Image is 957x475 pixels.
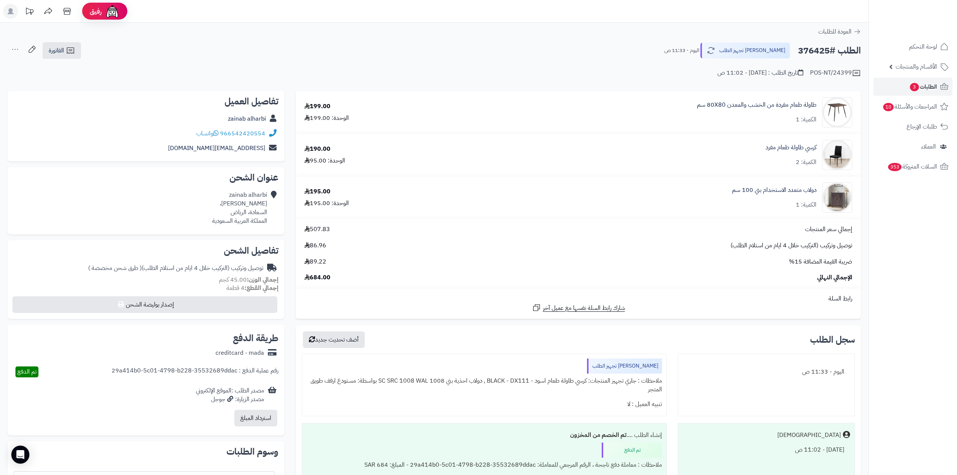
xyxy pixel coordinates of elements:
a: zainab alharbi [228,114,266,123]
strong: إجمالي القطع: [245,283,278,293]
img: 1703785842-110121010001-90x90.jpg [822,97,852,127]
span: المراجعات والأسئلة [882,101,937,112]
div: الوحدة: 95.00 [304,156,345,165]
div: POS-NT/24399 [810,69,861,78]
small: 4 قطعة [226,283,278,293]
div: zainab alharbi [PERSON_NAME]، السعادة، الرياض المملكة العربية السعودية [212,191,267,225]
div: Open Intercom Messenger [11,446,29,464]
span: 507.83 [304,225,330,234]
a: المراجعات والأسئلة10 [873,98,952,116]
span: الطلبات [909,81,937,92]
h2: عنوان الشحن [14,173,278,182]
img: 1741171012-5-90x90.jpg [822,140,852,170]
span: 10 [883,103,894,112]
a: طلبات الإرجاع [873,118,952,136]
span: الفاتورة [49,46,64,55]
div: ملاحظات : جاري تجهيز المنتجات: كرسي طاولة طعام اسود - BLACK - DX111 , دولاب احذية بني 1008 SC SRC... [307,374,662,397]
a: شارك رابط السلة نفسها مع عميل آخر [532,303,625,313]
span: لوحة التحكم [909,41,937,52]
a: الفاتورة [43,42,81,59]
span: 684.00 [304,273,330,282]
a: لوحة التحكم [873,38,952,56]
span: إجمالي سعر المنتجات [805,225,852,234]
div: [DEMOGRAPHIC_DATA] [777,431,841,440]
span: الأقسام والمنتجات [896,61,937,72]
small: اليوم - 11:33 ص [664,47,699,54]
div: مصدر الزيارة: جوجل [196,395,264,404]
span: تم الدفع [17,367,37,376]
span: الإجمالي النهائي [817,273,852,282]
h2: وسوم الطلبات [14,447,278,456]
div: تم الدفع [602,443,662,458]
b: تم الخصم من المخزون [570,431,627,440]
small: 45.00 كجم [219,275,278,284]
span: طلبات الإرجاع [907,121,937,132]
span: 86.96 [304,241,326,250]
a: كرسي طاولة طعام مفرد [766,143,816,152]
img: 1751782701-220605010582-90x90.jpg [822,182,852,213]
a: العملاء [873,138,952,156]
div: 199.00 [304,102,330,111]
div: الكمية: 1 [796,115,816,124]
span: شارك رابط السلة نفسها مع عميل آخر [543,304,625,313]
h2: طريقة الدفع [233,334,278,343]
a: 966542420554 [220,129,265,138]
div: رابط السلة [299,294,858,303]
a: [EMAIL_ADDRESS][DOMAIN_NAME] [168,144,265,153]
span: 89.22 [304,257,326,266]
div: مصدر الطلب :الموقع الإلكتروني [196,386,264,404]
div: رقم عملية الدفع : 29a414b0-5c01-4798-b228-35532689ddac [112,366,278,377]
a: تحديثات المنصة [20,4,39,21]
button: أضف تحديث جديد [303,331,365,348]
a: دولاب متعدد الاستخدام بني 100 سم [732,186,816,195]
div: الوحدة: 195.00 [304,199,349,208]
a: السلات المتروكة353 [873,158,952,176]
div: تاريخ الطلب : [DATE] - 11:02 ص [717,69,803,77]
div: [PERSON_NAME] تجهيز الطلب [587,359,662,374]
div: 195.00 [304,187,330,196]
button: إصدار بوليصة الشحن [12,296,277,313]
span: توصيل وتركيب (التركيب خلال 4 ايام من استلام الطلب) [731,241,852,250]
div: [DATE] - 11:02 ص [683,443,850,457]
span: ( طرق شحن مخصصة ) [88,264,142,273]
img: ai-face.png [105,4,120,19]
div: الكمية: 2 [796,158,816,167]
div: اليوم - 11:33 ص [683,365,850,379]
a: واتساب [196,129,219,138]
div: الكمية: 1 [796,201,816,209]
h2: تفاصيل العميل [14,97,278,106]
span: 3 [910,83,919,92]
a: العودة للطلبات [818,27,861,36]
div: الوحدة: 199.00 [304,114,349,123]
strong: إجمالي الوزن: [247,275,278,284]
span: العملاء [921,141,936,152]
span: 353 [888,162,902,172]
div: ملاحظات : معاملة دفع ناجحة ، الرقم المرجعي للمعاملة: 29a414b0-5c01-4798-b228-35532689ddac - المبل... [307,458,662,472]
h2: تفاصيل الشحن [14,246,278,255]
h3: سجل الطلب [810,335,855,344]
div: تنبيه العميل : لا [307,397,662,412]
span: رفيق [90,7,102,16]
h2: الطلب #376425 [798,43,861,58]
div: 190.00 [304,145,330,153]
button: استرداد المبلغ [234,410,277,426]
a: الطلبات3 [873,78,952,96]
button: [PERSON_NAME] تجهيز الطلب [700,43,790,58]
div: creditcard - mada [216,349,264,357]
a: طاولة طعام مفردة من الخشب والمعدن 80X80 سم [697,101,816,109]
span: ضريبة القيمة المضافة 15% [789,257,852,266]
span: السلات المتروكة [887,161,937,172]
div: توصيل وتركيب (التركيب خلال 4 ايام من استلام الطلب) [88,264,263,273]
div: إنشاء الطلب .... [307,428,662,443]
img: logo-2.png [906,6,950,21]
span: العودة للطلبات [818,27,852,36]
